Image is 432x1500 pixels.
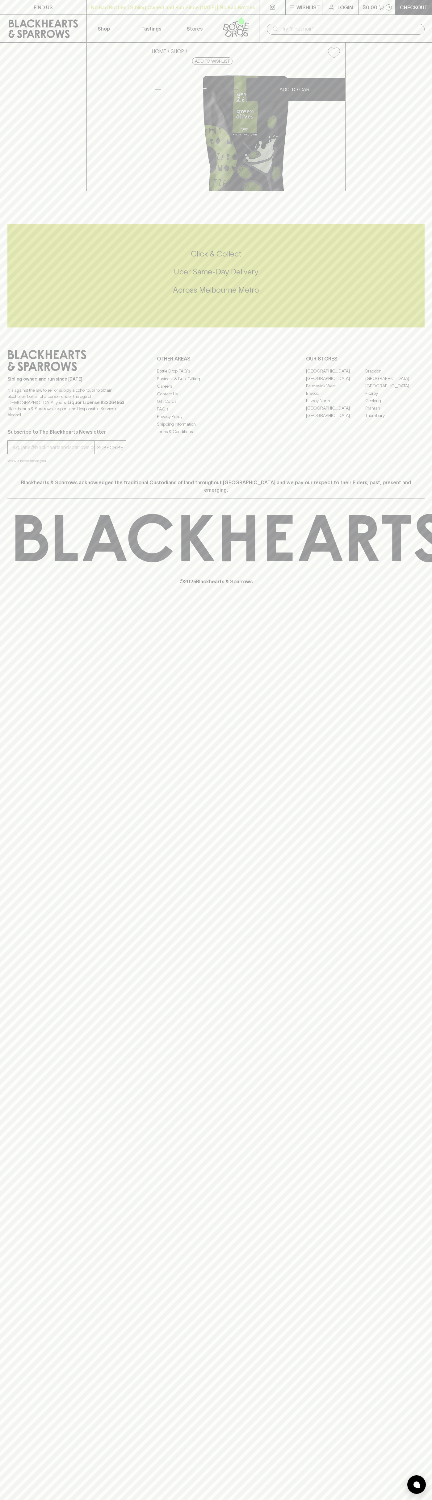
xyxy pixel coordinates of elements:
[365,375,425,382] a: [GEOGRAPHIC_DATA]
[365,397,425,404] a: Geelong
[95,441,126,454] button: SUBSCRIBE
[365,404,425,412] a: Prahran
[157,375,275,382] a: Business & Bulk Gifting
[306,397,365,404] a: Fitzroy North
[306,412,365,419] a: [GEOGRAPHIC_DATA]
[157,420,275,428] a: Shipping Information
[413,1481,420,1488] img: bubble-icon
[279,86,312,93] p: ADD TO CART
[12,443,94,452] input: e.g. jane@blackheartsandsparrows.com.au
[141,25,161,32] p: Tastings
[152,48,166,54] a: HOME
[325,45,342,61] button: Add to wishlist
[306,375,365,382] a: [GEOGRAPHIC_DATA]
[157,405,275,413] a: FAQ's
[7,458,126,464] p: We will never spam you
[7,285,425,295] h5: Across Melbourne Metro
[365,382,425,390] a: [GEOGRAPHIC_DATA]
[87,15,130,42] button: Shop
[157,390,275,398] a: Contact Us
[157,428,275,435] a: Terms & Conditions
[147,63,345,191] img: 25865.png
[157,413,275,420] a: Privacy Policy
[306,382,365,390] a: Brunswick West
[7,249,425,259] h5: Click & Collect
[34,4,53,11] p: FIND US
[173,15,216,42] a: Stores
[68,400,124,405] strong: Liquor License #32064953
[171,48,184,54] a: SHOP
[7,376,126,382] p: Sibling owned and run since [DATE]
[97,444,123,451] p: SUBSCRIBE
[365,390,425,397] a: Fitzroy
[282,24,420,34] input: Try "Pinot noir"
[388,6,390,9] p: 0
[12,479,420,494] p: Blackhearts & Sparrows acknowledges the traditional Custodians of land throughout [GEOGRAPHIC_DAT...
[187,25,203,32] p: Stores
[157,355,275,362] p: OTHER AREAS
[7,428,126,435] p: Subscribe to The Blackhearts Newsletter
[157,383,275,390] a: Careers
[306,404,365,412] a: [GEOGRAPHIC_DATA]
[192,57,233,65] button: Add to wishlist
[363,4,377,11] p: $0.00
[130,15,173,42] a: Tastings
[306,367,365,375] a: [GEOGRAPHIC_DATA]
[400,4,428,11] p: Checkout
[98,25,110,32] p: Shop
[7,387,126,418] p: It is against the law to sell or supply alcohol to, or to obtain alcohol on behalf of a person un...
[7,267,425,277] h5: Uber Same-Day Delivery
[365,412,425,419] a: Thornbury
[306,355,425,362] p: OUR STORES
[7,224,425,327] div: Call to action block
[157,398,275,405] a: Gift Cards
[365,367,425,375] a: Braddon
[246,78,345,101] button: ADD TO CART
[338,4,353,11] p: Login
[306,390,365,397] a: Elwood
[296,4,320,11] p: Wishlist
[157,368,275,375] a: Bottle Drop FAQ's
